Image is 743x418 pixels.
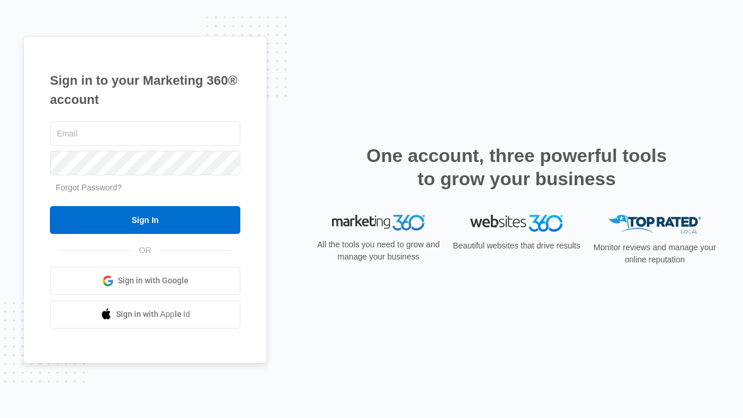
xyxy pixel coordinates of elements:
[50,206,240,234] input: Sign In
[116,308,190,320] span: Sign in with Apple Id
[590,242,720,266] p: Monitor reviews and manage your online reputation
[332,215,425,231] img: Marketing 360
[56,183,122,192] a: Forgot Password?
[363,144,670,190] h2: One account, three powerful tools to grow your business
[452,240,582,252] p: Beautiful websites that drive results
[131,244,160,257] span: OR
[50,71,240,109] h1: Sign in to your Marketing 360® account
[50,301,240,329] a: Sign in with Apple Id
[470,215,563,232] img: Websites 360
[50,121,240,146] input: Email
[118,275,189,287] span: Sign in with Google
[608,215,701,234] img: Top Rated Local
[313,239,443,263] p: All the tools you need to grow and manage your business
[50,267,240,295] a: Sign in with Google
